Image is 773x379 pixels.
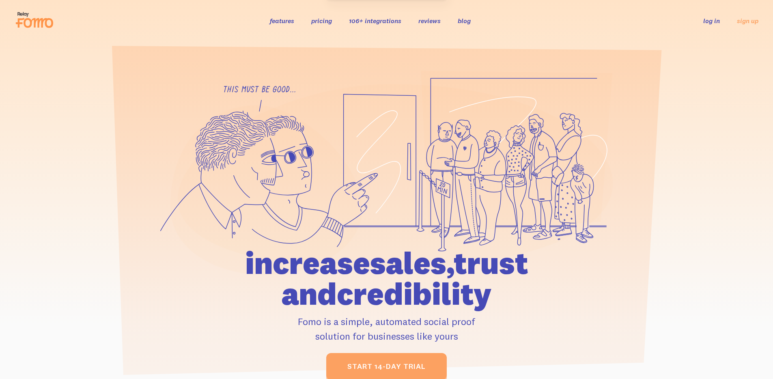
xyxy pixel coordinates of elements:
a: blog [458,17,471,25]
a: pricing [311,17,332,25]
a: 106+ integrations [349,17,401,25]
p: Fomo is a simple, automated social proof solution for businesses like yours [199,314,575,343]
a: reviews [418,17,441,25]
a: log in [703,17,720,25]
a: features [270,17,294,25]
a: sign up [737,17,758,25]
h1: increase sales, trust and credibility [199,248,575,309]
